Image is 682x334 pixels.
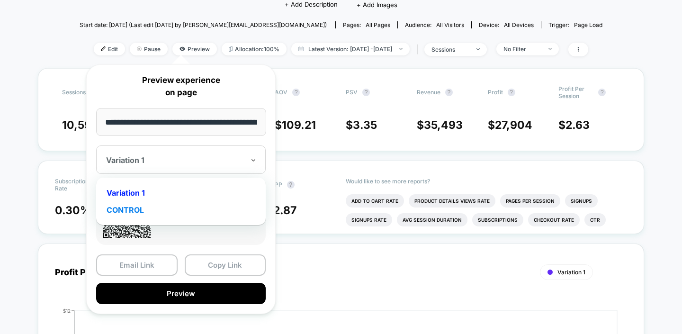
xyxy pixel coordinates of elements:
[548,21,602,28] div: Trigger:
[472,213,523,226] li: Subscriptions
[346,194,404,208] li: Add To Cart Rate
[503,45,541,53] div: No Filter
[399,48,403,50] img: end
[96,74,266,99] p: Preview experience on page
[353,118,377,132] span: 3.35
[476,48,480,50] img: end
[488,89,503,96] span: Profit
[62,89,86,96] span: Sessions
[94,43,125,55] span: Edit
[558,118,590,132] span: $
[500,194,560,208] li: Pages Per Session
[185,254,266,276] button: Copy Link
[504,21,534,28] span: all devices
[287,181,295,189] button: ?
[55,204,91,217] span: 0.30 %
[346,213,392,226] li: Signups Rate
[362,89,370,96] button: ?
[508,89,515,96] button: ?
[282,118,316,132] span: 109.21
[495,118,532,132] span: 27,904
[488,118,532,132] span: $
[417,89,440,96] span: Revenue
[366,21,390,28] span: all pages
[574,21,602,28] span: Page Load
[96,254,178,276] button: Email Link
[409,194,495,208] li: Product Details Views Rate
[436,21,464,28] span: All Visitors
[431,46,469,53] div: sessions
[291,43,410,55] span: Latest Version: [DATE] - [DATE]
[101,184,261,201] div: Variation 1
[584,213,606,226] li: Ctr
[357,1,397,9] span: + Add Images
[343,21,390,28] div: Pages:
[346,89,358,96] span: PSV
[172,43,217,55] span: Preview
[101,201,261,218] div: CONTROL
[557,269,585,276] span: Variation 1
[101,46,106,51] img: edit
[62,118,98,132] span: 10,597
[273,204,296,217] span: 2.87
[63,307,71,313] tspan: $12
[598,89,606,96] button: ?
[414,43,424,56] span: |
[346,118,377,132] span: $
[548,48,552,50] img: end
[298,46,304,51] img: calendar
[397,213,467,226] li: Avg Session Duration
[346,178,627,185] p: Would like to see more reports?
[471,21,541,28] span: Device:
[565,118,590,132] span: 2.63
[137,46,142,51] img: end
[424,118,463,132] span: 35,493
[80,21,327,28] span: Start date: [DATE] (Last edit [DATE] by [PERSON_NAME][EMAIL_ADDRESS][DOMAIN_NAME])
[528,213,580,226] li: Checkout Rate
[405,21,464,28] div: Audience:
[55,178,91,192] span: Subscriptions Rate
[130,43,168,55] span: Pause
[222,43,287,55] span: Allocation: 100%
[565,194,598,208] li: Signups
[417,118,463,132] span: $
[292,89,300,96] button: ?
[275,118,316,132] span: $
[558,85,593,99] span: Profit Per Session
[445,89,453,96] button: ?
[96,283,266,304] button: Preview
[229,46,233,52] img: rebalance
